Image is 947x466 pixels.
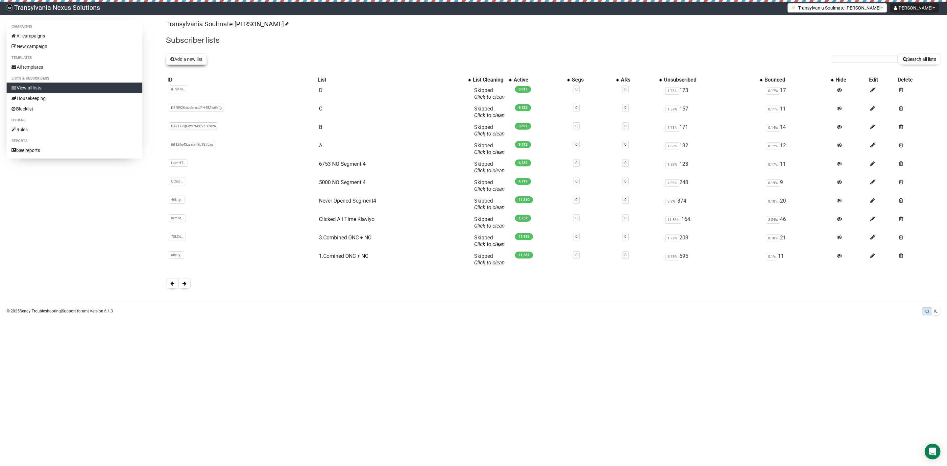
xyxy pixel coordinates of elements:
[474,161,505,174] span: Skipped
[663,177,763,195] td: 248
[515,123,531,130] span: 9,827
[665,106,679,113] span: 1.57%
[319,106,322,112] a: C
[7,116,142,124] li: Others
[575,253,577,257] a: 0
[515,159,531,166] span: 6,587
[474,216,505,229] span: Skipped
[665,124,679,132] span: 1.71%
[515,86,531,93] span: 9,817
[62,309,88,313] a: Support forum
[474,167,505,174] a: Click to clean
[766,87,780,95] span: 0.17%
[474,106,505,118] span: Skipped
[7,145,142,156] a: See reports
[169,214,185,222] span: 8eY7d..
[766,124,780,132] span: 0.14%
[665,142,679,150] span: 1.82%
[515,233,533,240] span: 11,913
[319,87,323,93] a: D
[763,140,834,158] td: 12
[474,94,505,100] a: Click to clean
[7,83,142,93] a: View all lists
[766,234,780,242] span: 0.18%
[763,75,834,85] th: Bounced: No sort applied, activate to apply an ascending sort
[763,177,834,195] td: 9
[575,216,577,220] a: 0
[474,253,505,266] span: Skipped
[663,75,763,85] th: Unsubscribed: No sort applied, activate to apply an ascending sort
[663,232,763,250] td: 208
[575,87,577,91] a: 0
[890,3,939,12] button: [PERSON_NAME]
[575,142,577,147] a: 0
[572,77,613,83] div: Segs
[169,178,185,185] span: QCruF..
[319,253,369,259] a: 1.Comined ONC + NO
[7,41,142,52] a: New campaign
[665,198,677,205] span: 3.2%
[7,75,142,83] li: Lists & subscribers
[868,75,896,85] th: Edit: No sort applied, sorting is disabled
[575,234,577,239] a: 0
[575,124,577,128] a: 0
[7,62,142,72] a: All templates
[515,141,531,148] span: 9,812
[898,77,939,83] div: Delete
[575,179,577,184] a: 0
[624,87,626,91] a: 0
[664,77,757,83] div: Unsubscribed
[474,142,505,155] span: Skipped
[763,232,834,250] td: 21
[514,77,564,83] div: Active
[575,198,577,202] a: 0
[20,309,31,313] a: Sendy
[319,179,366,185] a: 5000 NO Segment 4
[663,213,763,232] td: 164
[474,241,505,247] a: Click to clean
[665,234,679,242] span: 1.72%
[319,234,372,241] a: 3.Combined ONC + NO
[766,142,780,150] span: 0.12%
[663,103,763,121] td: 157
[665,216,681,224] span: 11.58%
[791,5,796,10] img: 1.png
[899,54,940,65] button: Search all lists
[169,159,187,167] span: UqmHT..
[474,124,505,137] span: Skipped
[474,259,505,266] a: Click to clean
[169,233,185,240] span: 75LCd..
[763,195,834,213] td: 20
[834,75,868,85] th: Hide: No sort applied, sorting is disabled
[624,161,626,165] a: 0
[7,137,142,145] li: Reports
[766,216,780,224] span: 3.54%
[474,186,505,192] a: Click to clean
[167,77,315,83] div: ID
[169,196,184,204] span: 46Nty..
[663,121,763,140] td: 171
[472,75,512,85] th: List Cleaning: No sort applied, activate to apply an ascending sort
[7,23,142,31] li: Campaigns
[766,198,780,205] span: 0.18%
[665,87,679,95] span: 1.73%
[763,85,834,103] td: 17
[169,104,224,111] span: KBf8928mzdermJPH48Zw6Vfg
[474,131,505,137] a: Click to clean
[515,196,533,203] span: 11,310
[619,75,663,85] th: ARs: No sort applied, activate to apply an ascending sort
[474,223,505,229] a: Click to clean
[169,86,187,93] span: iHNKM..
[474,149,505,155] a: Click to clean
[925,444,940,459] div: Open Intercom Messenger
[316,75,472,85] th: List: No sort applied, activate to apply an ascending sort
[763,158,834,177] td: 11
[763,121,834,140] td: 14
[663,195,763,213] td: 374
[474,198,505,210] span: Skipped
[166,20,288,28] a: Transylvania Soulmate [PERSON_NAME]
[665,253,679,260] span: 5.75%
[474,112,505,118] a: Click to clean
[663,85,763,103] td: 173
[7,124,142,135] a: Rules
